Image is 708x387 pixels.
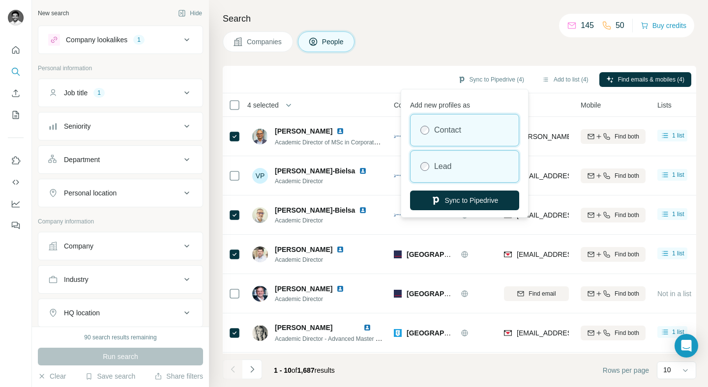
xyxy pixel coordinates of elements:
[672,170,684,179] span: 1 list
[581,129,646,144] button: Find both
[242,359,262,379] button: Navigate to next page
[38,234,203,258] button: Company
[38,268,203,291] button: Industry
[675,334,698,358] div: Open Intercom Messenger
[8,63,24,81] button: Search
[171,6,209,21] button: Hide
[154,371,203,381] button: Share filters
[394,133,402,140] img: Logo of EDHEC Business School
[581,286,646,301] button: Find both
[85,371,135,381] button: Save search
[615,289,639,298] span: Find both
[407,290,480,298] span: [GEOGRAPHIC_DATA]
[615,250,639,259] span: Find both
[615,132,639,141] span: Find both
[581,208,646,222] button: Find both
[615,171,639,180] span: Find both
[581,247,646,262] button: Find both
[672,131,684,140] span: 1 list
[359,206,367,214] img: LinkedIn logo
[8,195,24,213] button: Dashboard
[657,290,691,298] span: Not in a list
[38,181,203,205] button: Personal location
[394,329,402,337] img: Logo of ESSEC Business School
[66,35,127,45] div: Company lookalikes
[410,96,519,110] p: Add new profiles as
[275,284,332,294] span: [PERSON_NAME]
[615,329,639,337] span: Find both
[274,366,292,374] span: 1 - 10
[451,72,531,87] button: Sync to Pipedrive (4)
[641,19,686,32] button: Buy credits
[38,114,203,138] button: Seniority
[275,324,332,332] span: [PERSON_NAME]
[8,10,24,26] img: Avatar
[8,84,24,102] button: Enrich CSV
[336,246,344,253] img: LinkedIn logo
[407,250,480,258] span: [GEOGRAPHIC_DATA]
[407,329,480,337] span: [GEOGRAPHIC_DATA]
[275,126,332,136] span: [PERSON_NAME]
[599,72,691,87] button: Find emails & mobiles (4)
[64,155,100,165] div: Department
[394,172,402,180] img: Logo of EDHEC Business School
[38,81,203,105] button: Job title1
[615,211,639,220] span: Find both
[252,286,268,302] img: Avatar
[133,35,145,44] div: 1
[336,127,344,135] img: LinkedIn logo
[38,28,203,52] button: Company lookalikes1
[8,217,24,234] button: Feedback
[275,245,332,254] span: [PERSON_NAME]
[517,211,633,219] span: [EMAIL_ADDRESS][DOMAIN_NAME]
[275,177,379,186] span: Academic Director
[252,129,268,144] img: Avatar
[252,247,268,262] img: Avatar
[672,249,684,258] span: 1 list
[535,72,595,87] button: Add to list (4)
[581,168,646,183] button: Find both
[336,285,344,293] img: LinkedIn logo
[603,365,649,375] span: Rows per page
[64,308,100,318] div: HQ location
[252,207,268,223] img: Avatar
[38,301,203,325] button: HQ location
[38,9,69,18] div: New search
[275,334,498,342] span: Academic Director - Advanced Master in Marketing Management & Digital (MS MMD)
[275,255,356,264] span: Academic Director
[84,333,156,342] div: 90 search results remaining
[410,191,519,210] button: Sync to Pipedrive
[38,148,203,171] button: Department
[247,100,279,110] span: 4 selected
[275,166,355,176] span: [PERSON_NAME]-Bielsa
[8,152,24,169] button: Use Surfe on LinkedIn
[618,75,684,84] span: Find emails & mobiles (4)
[64,241,93,251] div: Company
[275,216,379,225] span: Academic Director
[517,329,633,337] span: [EMAIL_ADDRESS][DOMAIN_NAME]
[252,168,268,184] div: VP
[616,20,624,31] p: 50
[517,250,633,258] span: [EMAIL_ADDRESS][DOMAIN_NAME]
[434,124,461,136] label: Contact
[672,328,684,336] span: 1 list
[663,365,671,375] p: 10
[8,173,24,191] button: Use Surfe API
[252,325,268,341] img: Avatar
[672,210,684,219] span: 1 list
[38,371,66,381] button: Clear
[394,250,402,258] img: Logo of London Business School
[504,286,569,301] button: Find email
[581,100,601,110] span: Mobile
[38,217,203,226] p: Company information
[657,100,672,110] span: Lists
[64,121,90,131] div: Seniority
[8,41,24,59] button: Quick start
[292,366,297,374] span: of
[529,289,556,298] span: Find email
[275,295,356,304] span: Academic Director
[297,366,315,374] span: 1,687
[64,188,117,198] div: Personal location
[247,37,283,47] span: Companies
[64,275,88,284] div: Industry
